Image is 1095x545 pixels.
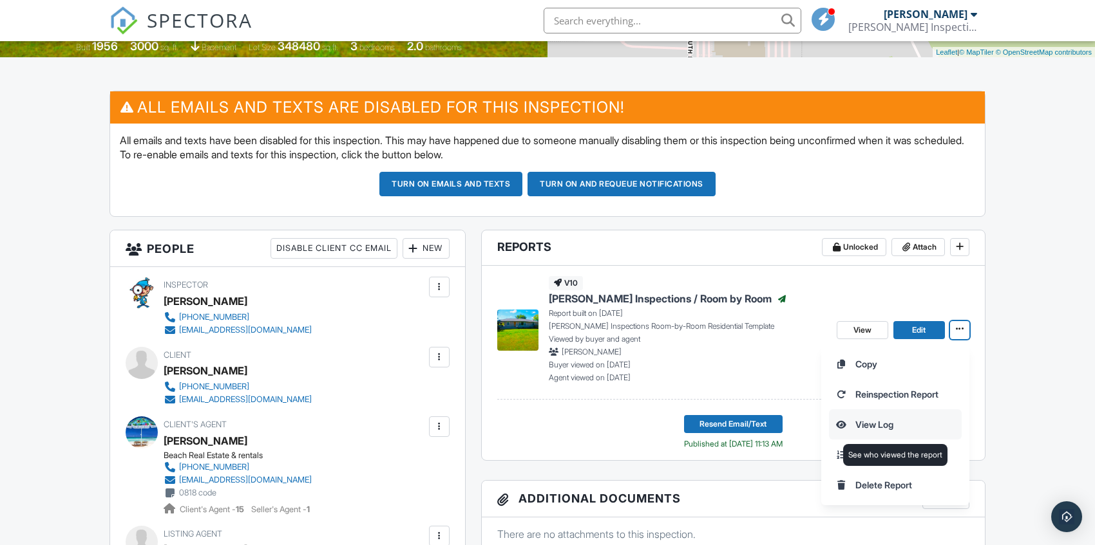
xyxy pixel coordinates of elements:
[179,312,249,322] div: [PHONE_NUMBER]
[884,8,967,21] div: [PERSON_NAME]
[959,48,994,56] a: © MapTiler
[251,504,310,514] span: Seller's Agent -
[92,39,118,53] div: 1956
[164,350,191,360] span: Client
[202,42,236,52] span: basement
[76,42,90,52] span: Built
[110,6,138,35] img: The Best Home Inspection Software - Spectora
[179,475,312,485] div: [EMAIL_ADDRESS][DOMAIN_NAME]
[110,17,252,44] a: SPECTORA
[407,39,423,53] div: 2.0
[164,393,312,406] a: [EMAIL_ADDRESS][DOMAIN_NAME]
[350,39,357,53] div: 3
[528,172,716,196] button: Turn on and Requeue Notifications
[236,504,244,514] strong: 15
[403,238,450,259] div: New
[544,8,801,33] input: Search everything...
[164,280,208,290] span: Inspector
[160,42,178,52] span: sq. ft.
[936,48,957,56] a: Leaflet
[164,529,222,539] span: Listing Agent
[179,394,312,405] div: [EMAIL_ADDRESS][DOMAIN_NAME]
[164,461,312,474] a: [PHONE_NUMBER]
[179,488,216,498] div: 0818 code
[164,380,312,393] a: [PHONE_NUMBER]
[359,42,395,52] span: bedrooms
[322,42,338,52] span: sq.ft.
[249,42,276,52] span: Lot Size
[278,39,320,53] div: 348480
[164,291,247,311] div: [PERSON_NAME]
[130,39,158,53] div: 3000
[147,6,252,33] span: SPECTORA
[379,172,522,196] button: Turn on emails and texts
[848,21,977,33] div: Kloeker Inspections
[164,324,312,337] a: [EMAIL_ADDRESS][DOMAIN_NAME]
[180,504,246,514] span: Client's Agent -
[120,133,975,162] p: All emails and texts have been disabled for this inspection. This may have happened due to someon...
[164,431,247,450] a: [PERSON_NAME]
[164,311,312,324] a: [PHONE_NUMBER]
[482,481,985,517] h3: Additional Documents
[1051,501,1082,532] div: Open Intercom Messenger
[271,238,397,259] div: Disable Client CC Email
[179,325,312,335] div: [EMAIL_ADDRESS][DOMAIN_NAME]
[307,504,310,514] strong: 1
[164,450,322,461] div: Beach Real Estate & rentals
[179,382,249,392] div: [PHONE_NUMBER]
[996,48,1092,56] a: © OpenStreetMap contributors
[933,47,1095,58] div: |
[164,420,227,429] span: Client's Agent
[497,527,969,541] p: There are no attachments to this inspection.
[110,91,985,123] h3: All emails and texts are disabled for this inspection!
[179,462,249,472] div: [PHONE_NUMBER]
[164,361,247,380] div: [PERSON_NAME]
[425,42,462,52] span: bathrooms
[164,474,312,486] a: [EMAIL_ADDRESS][DOMAIN_NAME]
[110,230,465,267] h3: People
